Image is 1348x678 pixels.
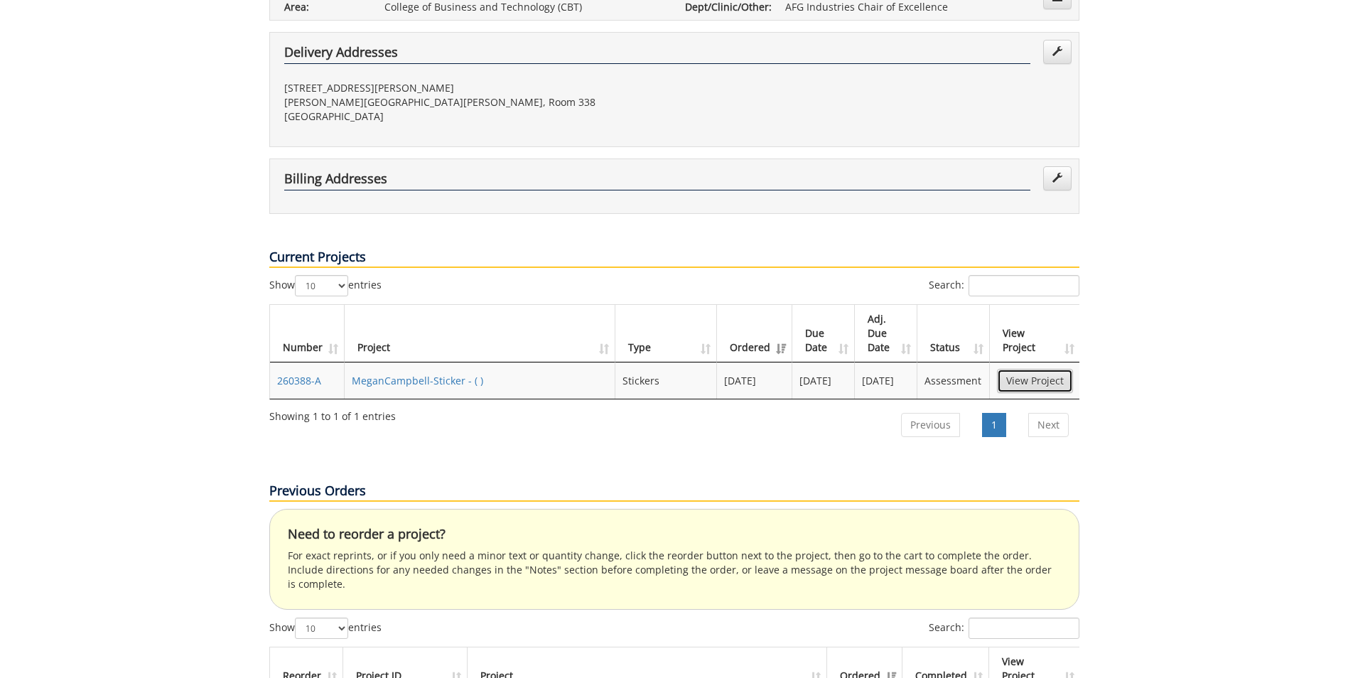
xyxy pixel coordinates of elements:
a: Edit Addresses [1043,166,1072,190]
a: MeganCampbell-Sticker - ( ) [352,374,483,387]
th: Adj. Due Date: activate to sort column ascending [855,305,917,362]
a: Previous [901,413,960,437]
p: Current Projects [269,248,1079,268]
label: Search: [929,275,1079,296]
a: Next [1028,413,1069,437]
input: Search: [969,275,1079,296]
td: [DATE] [792,362,855,399]
h4: Need to reorder a project? [288,527,1061,542]
td: [DATE] [717,362,792,399]
th: Number: activate to sort column ascending [270,305,345,362]
th: Project: activate to sort column ascending [345,305,615,362]
select: Showentries [295,275,348,296]
a: 1 [982,413,1006,437]
p: [GEOGRAPHIC_DATA] [284,109,664,124]
td: Stickers [615,362,717,399]
td: Assessment [917,362,989,399]
p: [PERSON_NAME][GEOGRAPHIC_DATA][PERSON_NAME], Room 338 [284,95,664,109]
h4: Billing Addresses [284,172,1030,190]
a: View Project [997,369,1073,393]
div: Showing 1 to 1 of 1 entries [269,404,396,424]
a: Edit Addresses [1043,40,1072,64]
th: View Project: activate to sort column ascending [990,305,1080,362]
th: Type: activate to sort column ascending [615,305,717,362]
th: Status: activate to sort column ascending [917,305,989,362]
th: Due Date: activate to sort column ascending [792,305,855,362]
input: Search: [969,618,1079,639]
a: 260388-A [277,374,321,387]
label: Show entries [269,618,382,639]
p: Previous Orders [269,482,1079,502]
select: Showentries [295,618,348,639]
th: Ordered: activate to sort column ascending [717,305,792,362]
label: Search: [929,618,1079,639]
td: [DATE] [855,362,917,399]
p: For exact reprints, or if you only need a minor text or quantity change, click the reorder button... [288,549,1061,591]
h4: Delivery Addresses [284,45,1030,64]
label: Show entries [269,275,382,296]
p: [STREET_ADDRESS][PERSON_NAME] [284,81,664,95]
